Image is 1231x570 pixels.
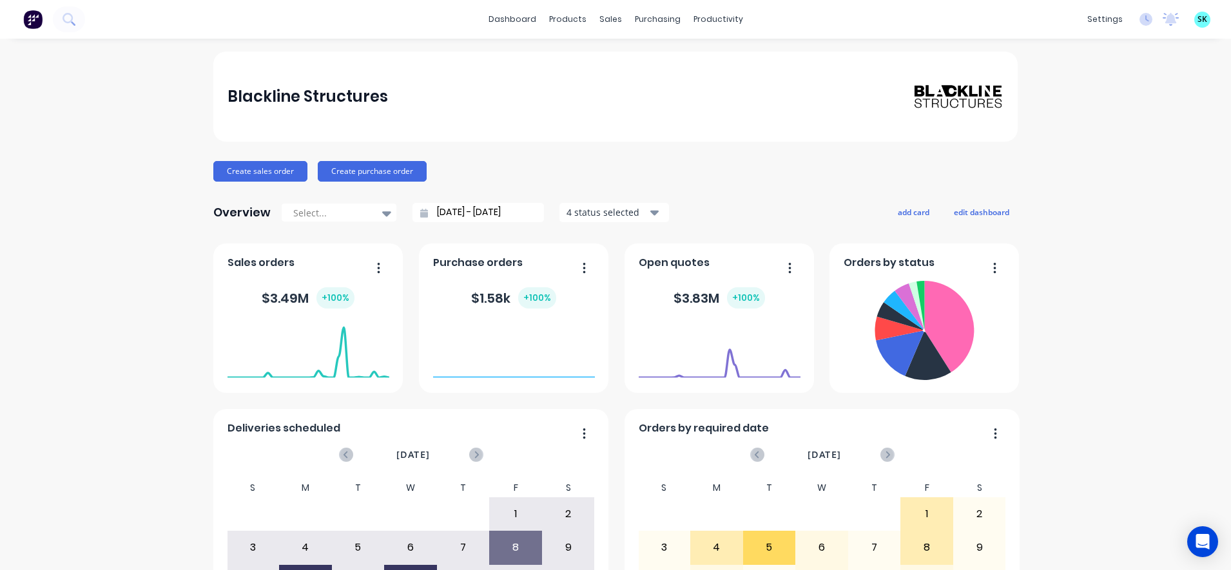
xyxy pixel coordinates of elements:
span: Open quotes [639,255,710,271]
span: Orders by status [844,255,935,271]
div: T [848,479,901,497]
div: $ 3.83M [674,287,765,309]
img: Blackline Structures [913,84,1003,109]
button: Create purchase order [318,161,427,182]
div: S [638,479,691,497]
div: Open Intercom Messenger [1187,526,1218,557]
button: add card [889,204,938,220]
div: M [279,479,332,497]
button: 4 status selected [559,203,669,222]
div: 9 [543,531,594,564]
div: 2 [543,498,594,530]
span: SK [1197,14,1207,25]
div: settings [1081,10,1129,29]
div: 4 [280,531,331,564]
span: Sales orders [228,255,295,271]
button: Create sales order [213,161,307,182]
div: $ 3.49M [262,287,354,309]
div: 3 [228,531,279,564]
div: M [690,479,743,497]
div: + 100 % [518,287,556,309]
div: S [542,479,595,497]
div: 2 [954,498,1005,530]
div: S [953,479,1006,497]
div: Overview [213,200,271,225]
div: 7 [438,531,489,564]
div: 4 [691,531,742,564]
div: purchasing [628,10,687,29]
div: 5 [333,531,384,564]
span: [DATE] [808,448,841,462]
button: edit dashboard [945,204,1018,220]
span: [DATE] [396,448,430,462]
div: 6 [385,531,436,564]
div: T [743,479,796,497]
div: 6 [796,531,848,564]
div: 7 [849,531,900,564]
div: 9 [954,531,1005,564]
div: products [543,10,593,29]
div: productivity [687,10,750,29]
div: F [489,479,542,497]
div: 8 [901,531,953,564]
div: $ 1.58k [471,287,556,309]
div: 5 [744,531,795,564]
div: T [437,479,490,497]
div: + 100 % [316,287,354,309]
div: 1 [490,498,541,530]
div: 1 [901,498,953,530]
div: T [332,479,385,497]
div: Blackline Structures [228,84,388,109]
div: W [384,479,437,497]
span: Purchase orders [433,255,523,271]
div: sales [593,10,628,29]
div: 8 [490,531,541,564]
div: + 100 % [727,287,765,309]
div: F [900,479,953,497]
div: 4 status selected [567,205,648,219]
img: Factory [23,10,43,29]
div: 3 [639,531,690,564]
a: dashboard [482,10,543,29]
div: W [795,479,848,497]
div: S [227,479,280,497]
